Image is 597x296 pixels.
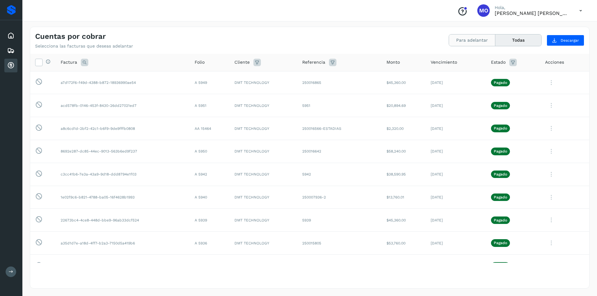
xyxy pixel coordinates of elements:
[56,117,190,140] td: a8c6cd1d-2bf2-42c1-b6f9-9de9fffb0808
[494,80,507,85] p: Pagado
[382,140,426,163] td: $58,240.00
[229,71,297,94] td: DMT TECHNOLOGY
[229,232,297,255] td: DMT TECHNOLOGY
[302,59,325,66] span: Referencia
[190,117,229,140] td: AA 15464
[494,172,507,176] p: Pagado
[56,163,190,186] td: c3cc41b6-7e3a-43a9-9d18-ddd8794e1f03
[426,232,486,255] td: [DATE]
[190,186,229,209] td: A 5940
[297,94,382,117] td: 5951
[426,209,486,232] td: [DATE]
[494,241,507,245] p: Pagado
[426,163,486,186] td: [DATE]
[35,32,106,41] h4: Cuentas por cobrar
[4,44,17,57] div: Embarques
[431,59,457,66] span: Vencimiento
[4,29,17,43] div: Inicio
[229,140,297,163] td: DMT TECHNOLOGY
[229,163,297,186] td: DMT TECHNOLOGY
[297,232,382,255] td: 250015805
[297,163,382,186] td: 5942
[190,254,229,277] td: A 5931
[190,140,229,163] td: A 5950
[229,254,297,277] td: DMT TECHNOLOGY
[495,34,541,46] button: Todas
[56,71,190,94] td: a7d172f6-f49d-4388-b872-18936990ae54
[229,117,297,140] td: DMT TECHNOLOGY
[190,71,229,94] td: A 5949
[449,34,495,46] button: Para adelantar
[382,94,426,117] td: $20,894.69
[190,209,229,232] td: A 5939
[382,209,426,232] td: $45,360.00
[56,209,190,232] td: 22673bc4-4ce8-448d-bbe9-96ab33dcf524
[561,38,579,43] span: Descargar
[495,10,569,16] p: Macaria Olvera Camarillo
[382,254,426,277] td: $41,440.00
[190,94,229,117] td: A 5951
[4,59,17,72] div: Cuentas por cobrar
[494,149,507,153] p: Pagado
[56,186,190,209] td: 1e02f9c6-b821-4788-ba05-16f4628b1993
[195,59,205,66] span: Folio
[426,254,486,277] td: [DATE]
[426,140,486,163] td: [DATE]
[494,218,507,222] p: Pagado
[297,117,382,140] td: 250016566-ESTADIAS
[229,186,297,209] td: DMT TECHNOLOGY
[382,186,426,209] td: $13,760.01
[56,140,190,163] td: 8692e287-dc85-44ec-9013-563b6ed9f237
[382,71,426,94] td: $45,360.00
[56,94,190,117] td: acd578fb-0146-453f-8430-26dd27021ed7
[494,103,507,108] p: Pagado
[494,195,507,199] p: Pagado
[61,59,77,66] span: Factura
[190,163,229,186] td: A 5942
[495,5,569,10] p: Hola,
[547,35,584,46] button: Descargar
[56,254,190,277] td: 63eabd20-801e-47fc-8697-458c44f11bd7
[382,232,426,255] td: $53,760.00
[382,163,426,186] td: $38,590.95
[234,59,250,66] span: Cliente
[297,186,382,209] td: 250007936-2
[297,209,382,232] td: 5939
[386,59,400,66] span: Monto
[491,59,506,66] span: Estado
[190,232,229,255] td: A 5936
[426,94,486,117] td: [DATE]
[35,43,133,49] p: Selecciona las facturas que deseas adelantar
[297,71,382,94] td: 250016865
[426,117,486,140] td: [DATE]
[545,59,564,66] span: Acciones
[229,94,297,117] td: DMT TECHNOLOGY
[297,140,382,163] td: 250016642
[426,71,486,94] td: [DATE]
[229,209,297,232] td: DMT TECHNOLOGY
[494,126,507,130] p: Pagado
[382,117,426,140] td: $2,320.00
[297,254,382,277] td: 250015906
[426,186,486,209] td: [DATE]
[56,232,190,255] td: a35d1d7e-a18d-4ff7-b2a3-7150d5a419b6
